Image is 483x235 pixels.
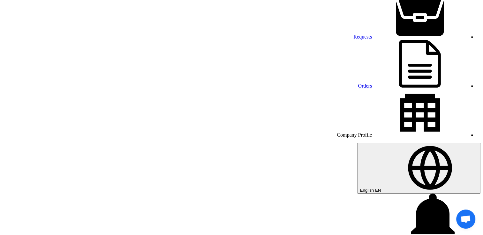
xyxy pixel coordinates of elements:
[357,143,480,194] button: English EN
[353,34,468,39] a: Requests
[360,188,374,193] span: English
[353,34,372,39] font: Requests
[358,83,468,89] a: Orders
[358,83,372,89] font: Orders
[337,132,372,138] font: Company Profile
[456,210,475,229] a: Open chat
[375,188,381,193] span: EN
